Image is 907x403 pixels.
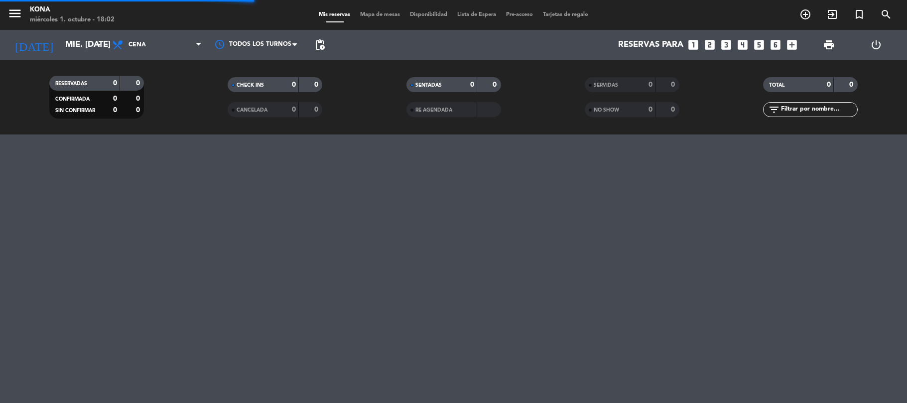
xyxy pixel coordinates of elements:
[113,80,117,87] strong: 0
[753,38,766,51] i: looks_5
[720,38,733,51] i: looks_3
[799,8,811,20] i: add_circle_outline
[292,81,296,88] strong: 0
[853,8,865,20] i: turned_in_not
[493,81,499,88] strong: 0
[314,39,326,51] span: pending_actions
[7,6,22,24] button: menu
[136,107,142,114] strong: 0
[538,12,593,17] span: Tarjetas de regalo
[769,38,782,51] i: looks_6
[703,38,716,51] i: looks_two
[314,106,320,113] strong: 0
[7,34,60,56] i: [DATE]
[93,39,105,51] i: arrow_drop_down
[870,39,882,51] i: power_settings_new
[415,83,442,88] span: SENTADAS
[237,83,264,88] span: CHECK INS
[618,40,683,50] span: Reservas para
[594,108,619,113] span: NO SHOW
[30,5,115,15] div: Kona
[648,106,652,113] strong: 0
[55,108,95,113] span: SIN CONFIRMAR
[671,81,677,88] strong: 0
[470,81,474,88] strong: 0
[55,81,87,86] span: RESERVADAS
[823,39,835,51] span: print
[314,81,320,88] strong: 0
[355,12,405,17] span: Mapa de mesas
[785,38,798,51] i: add_box
[849,81,855,88] strong: 0
[648,81,652,88] strong: 0
[113,95,117,102] strong: 0
[769,83,784,88] span: TOTAL
[827,81,831,88] strong: 0
[405,12,452,17] span: Disponibilidad
[671,106,677,113] strong: 0
[30,15,115,25] div: miércoles 1. octubre - 18:02
[314,12,355,17] span: Mis reservas
[768,104,780,116] i: filter_list
[237,108,267,113] span: CANCELADA
[7,6,22,21] i: menu
[452,12,501,17] span: Lista de Espera
[780,104,857,115] input: Filtrar por nombre...
[292,106,296,113] strong: 0
[415,108,452,113] span: RE AGENDADA
[687,38,700,51] i: looks_one
[129,41,146,48] span: Cena
[880,8,892,20] i: search
[594,83,618,88] span: SERVIDAS
[136,95,142,102] strong: 0
[736,38,749,51] i: looks_4
[55,97,90,102] span: CONFIRMADA
[501,12,538,17] span: Pre-acceso
[113,107,117,114] strong: 0
[136,80,142,87] strong: 0
[826,8,838,20] i: exit_to_app
[852,30,900,60] div: LOG OUT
